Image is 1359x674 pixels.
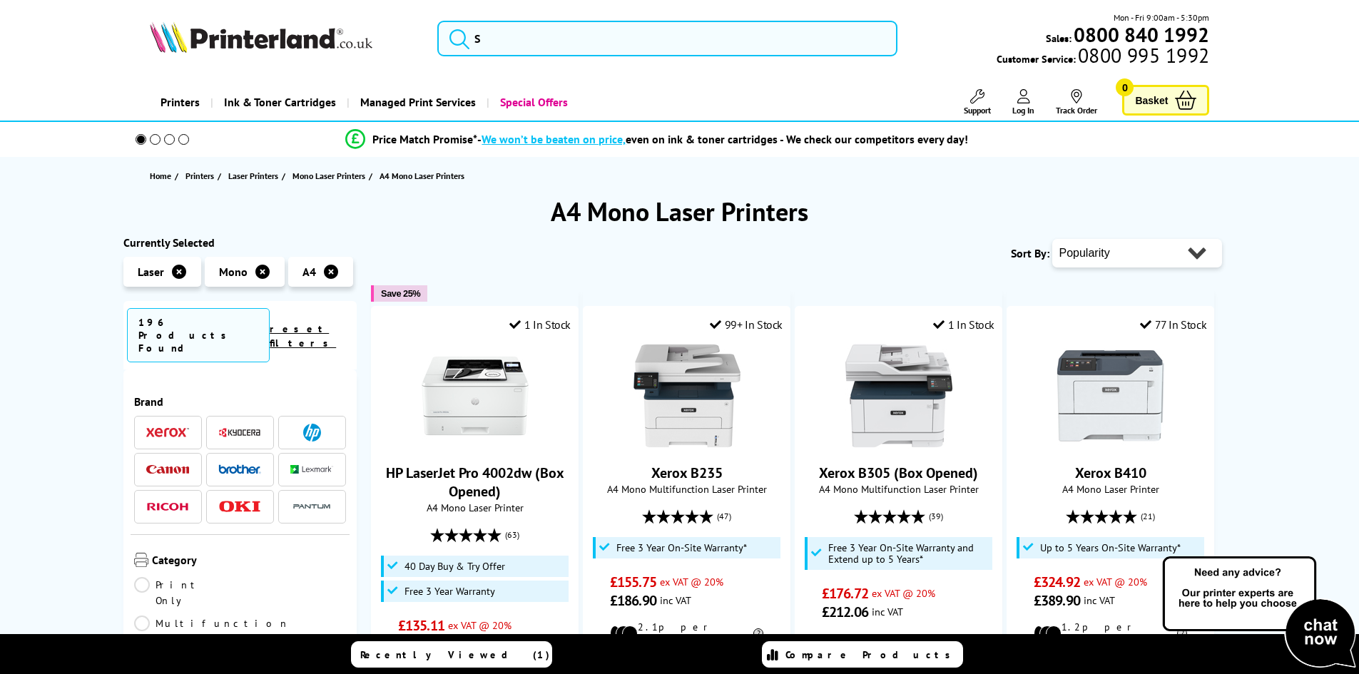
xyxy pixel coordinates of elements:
[785,648,958,661] span: Compare Products
[1074,21,1209,48] b: 0800 840 1992
[1034,573,1080,591] span: £324.92
[218,464,261,474] img: Brother
[228,168,278,183] span: Laser Printers
[1057,342,1164,449] img: Xerox B410
[610,573,656,591] span: £155.75
[146,503,189,511] img: Ricoh
[1141,503,1155,530] span: (21)
[228,168,282,183] a: Laser Printers
[1159,554,1359,671] img: Open Live Chat window
[437,21,897,56] input: S
[150,21,420,56] a: Printerland Logo
[218,427,261,438] img: Kyocera
[218,424,261,441] a: Kyocera
[347,84,487,121] a: Managed Print Services
[218,498,261,516] a: OKI
[1135,91,1168,110] span: Basket
[477,132,968,146] div: - even on ink & toner cartridges - We check our competitors every day!
[146,498,189,516] a: Ricoh
[828,542,989,565] span: Free 3 Year On-Site Warranty and Extend up to 5 Years*
[422,342,529,449] img: HP LaserJet Pro 4002dw (Box Opened)
[803,482,994,496] span: A4 Mono Multifunction Laser Printer
[371,285,427,302] button: Save 25%
[1057,438,1164,452] a: Xerox B410
[1072,28,1209,41] a: 0800 840 1992
[146,427,189,437] img: Xerox
[929,503,943,530] span: (39)
[845,438,952,452] a: Xerox B305 (Box Opened)
[398,616,444,635] span: £135.11
[380,170,464,181] span: A4 Mono Laser Printers
[1011,246,1049,260] span: Sort By:
[381,288,420,299] span: Save 25%
[134,553,148,567] img: Category
[487,84,579,121] a: Special Offers
[134,616,290,631] a: Multifunction
[1075,464,1146,482] a: Xerox B410
[146,424,189,441] a: Xerox
[1084,575,1147,588] span: ex VAT @ 20%
[822,632,975,658] li: 1.3p per mono page
[1084,593,1115,607] span: inc VAT
[146,465,189,474] img: Canon
[1034,591,1080,610] span: £389.90
[270,322,336,349] a: reset filters
[633,342,740,449] img: Xerox B235
[651,464,723,482] a: Xerox B235
[386,464,564,501] a: HP LaserJet Pro 4002dw (Box Opened)
[1034,621,1187,646] li: 1.2p per mono page
[123,195,1236,228] h1: A4 Mono Laser Printers
[290,498,333,516] a: Pantum
[822,603,868,621] span: £212.06
[219,265,248,279] span: Mono
[372,132,477,146] span: Price Match Promise*
[1140,317,1206,332] div: 77 In Stock
[138,265,164,279] span: Laser
[1116,78,1134,96] span: 0
[404,561,505,572] span: 40 Day Buy & Try Offer
[717,503,731,530] span: (47)
[660,575,723,588] span: ex VAT @ 20%
[360,648,550,661] span: Recently Viewed (1)
[150,84,210,121] a: Printers
[1056,89,1097,116] a: Track Order
[964,105,991,116] span: Support
[302,265,316,279] span: A4
[997,48,1209,66] span: Customer Service:
[1046,31,1072,45] span: Sales:
[710,317,783,332] div: 99+ In Stock
[633,438,740,452] a: Xerox B235
[292,168,369,183] a: Mono Laser Printers
[379,501,571,514] span: A4 Mono Laser Printer
[509,317,571,332] div: 1 In Stock
[819,464,978,482] a: Xerox B305 (Box Opened)
[1012,89,1034,116] a: Log In
[127,308,270,362] span: 196 Products Found
[185,168,218,183] a: Printers
[964,89,991,116] a: Support
[1040,542,1181,553] span: Up to 5 Years On-Site Warranty*
[872,605,903,618] span: inc VAT
[845,342,952,449] img: Xerox B305 (Box Opened)
[290,424,333,441] a: HP
[1122,85,1209,116] a: Basket 0
[591,482,783,496] span: A4 Mono Multifunction Laser Printer
[933,317,994,332] div: 1 In Stock
[146,461,189,479] a: Canon
[505,521,519,548] span: (63)
[185,168,214,183] span: Printers
[290,465,333,474] img: Lexmark
[616,542,747,553] span: Free 3 Year On-Site Warranty*
[1014,482,1206,496] span: A4 Mono Laser Printer
[290,498,333,515] img: Pantum
[292,168,365,183] span: Mono Laser Printers
[762,641,963,668] a: Compare Products
[218,461,261,479] a: Brother
[822,584,868,603] span: £176.72
[351,641,552,668] a: Recently Viewed (1)
[152,553,347,570] span: Category
[116,127,1198,152] li: modal_Promise
[224,84,336,121] span: Ink & Toner Cartridges
[1114,11,1209,24] span: Mon - Fri 9:00am - 5:30pm
[303,424,321,441] img: HP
